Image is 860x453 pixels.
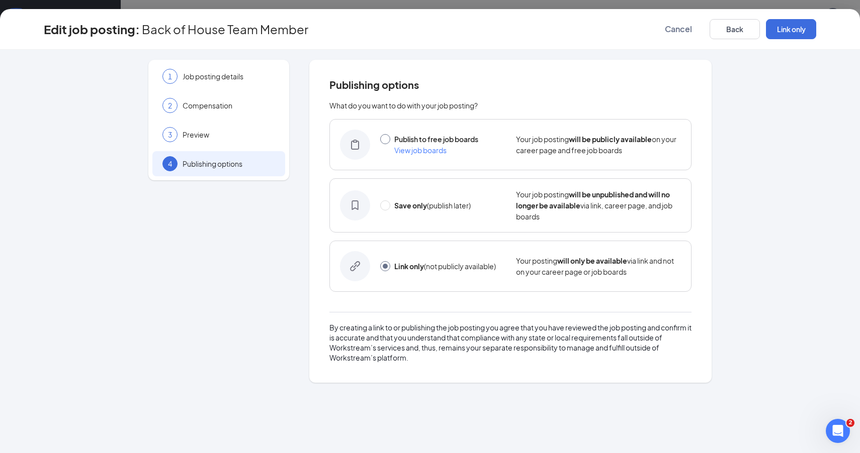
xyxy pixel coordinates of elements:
[394,262,496,271] span: (not publicly available)
[394,201,471,210] span: (publish later)
[168,100,172,110] span: 2
[168,71,172,81] span: 1
[394,146,447,155] span: View job boards
[350,200,360,210] svg: SaveOnlyIcon
[394,201,427,210] strong: Save only
[710,19,760,39] button: Back
[516,256,674,276] span: Your posting via link and not on your career page or job boards
[350,140,360,150] svg: BoardIcon
[183,130,275,140] span: Preview
[168,159,172,169] span: 4
[653,19,704,39] button: Cancel
[142,24,308,34] span: Back of House Team Member
[183,100,275,110] span: Compensation
[846,419,854,427] span: 2
[183,159,275,169] span: Publishing options
[329,80,692,90] span: Publishing options
[516,190,670,210] strong: will be unpublished and will no longer be available
[183,71,275,81] span: Job posting details
[44,21,140,38] h3: Edit job posting:
[329,322,692,363] div: By creating a link to or publishing the job posting you agree that you have reviewed the job post...
[394,135,478,144] span: Publish to free job boards
[350,261,360,271] svg: LinkOnlyIcon
[394,262,424,271] strong: Link only
[766,19,816,39] button: Link only
[569,135,652,144] strong: will be publicly available
[168,130,172,140] span: 3
[665,24,692,34] span: Cancel
[516,135,676,155] span: Your job posting on your career page and free job boards
[826,419,850,443] iframe: Intercom live chat
[516,190,672,221] span: Your job posting via link, career page, and job boards
[557,256,627,265] strong: will only be available
[329,101,478,110] span: What do you want to do with your job posting?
